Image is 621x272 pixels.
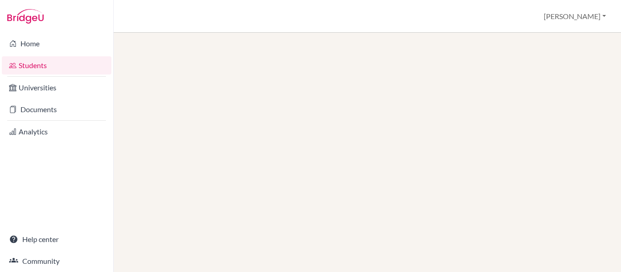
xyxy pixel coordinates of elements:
a: Analytics [2,123,111,141]
a: Help center [2,230,111,248]
a: Students [2,56,111,74]
button: [PERSON_NAME] [540,8,610,25]
a: Home [2,35,111,53]
a: Universities [2,79,111,97]
img: Bridge-U [7,9,44,24]
a: Community [2,252,111,270]
a: Documents [2,100,111,119]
